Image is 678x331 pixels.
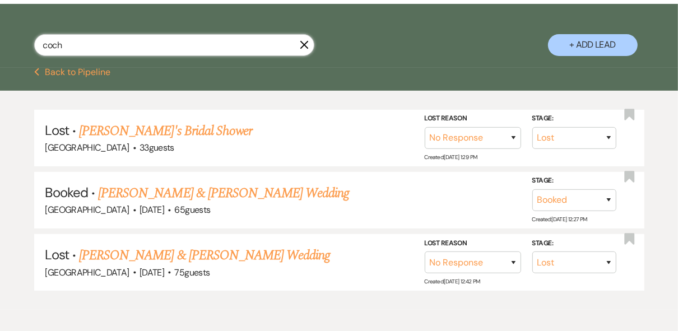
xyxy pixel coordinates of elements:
[532,175,616,187] label: Stage:
[45,246,69,263] span: Lost
[140,204,164,216] span: [DATE]
[425,278,480,285] span: Created: [DATE] 12:42 PM
[175,204,211,216] span: 65 guests
[45,122,69,139] span: Lost
[45,142,129,153] span: [GEOGRAPHIC_DATA]
[532,216,587,223] span: Created: [DATE] 12:27 PM
[98,183,349,203] a: [PERSON_NAME] & [PERSON_NAME] Wedding
[425,153,477,161] span: Created: [DATE] 1:29 PM
[45,204,129,216] span: [GEOGRAPHIC_DATA]
[425,237,521,249] label: Lost Reason
[175,267,210,278] span: 75 guests
[425,113,521,125] label: Lost Reason
[34,68,111,77] button: Back to Pipeline
[79,121,252,141] a: [PERSON_NAME]'s Bridal Shower
[532,113,616,125] label: Stage:
[45,267,129,278] span: [GEOGRAPHIC_DATA]
[532,237,616,249] label: Stage:
[79,245,330,265] a: [PERSON_NAME] & [PERSON_NAME] Wedding
[34,34,314,56] input: Search by name, event date, email address or phone number
[140,142,174,153] span: 33 guests
[45,184,88,201] span: Booked
[140,267,164,278] span: [DATE]
[548,34,638,56] button: + Add Lead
